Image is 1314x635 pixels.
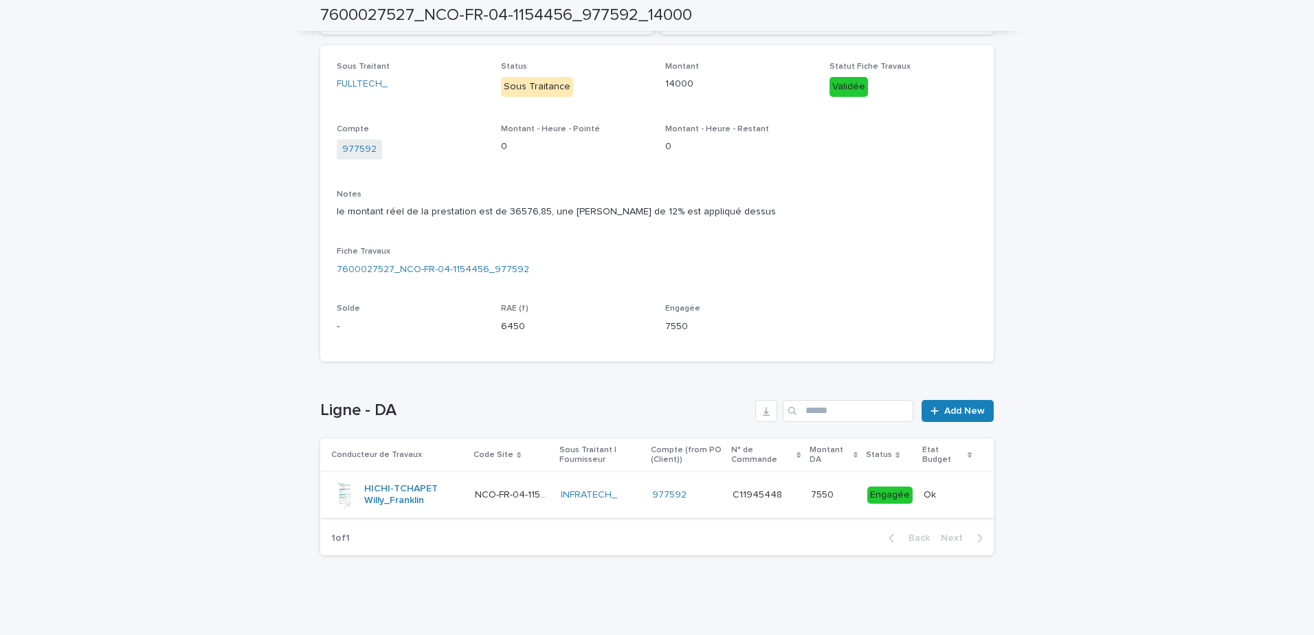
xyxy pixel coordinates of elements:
a: Add New [922,400,994,422]
span: Add New [944,406,985,416]
p: NCO-FR-04-1154456 [475,487,552,501]
span: Fiche Travaux [337,247,390,256]
span: Statut Fiche Travaux [829,63,911,71]
p: Code Site [474,447,513,463]
p: 7550 [665,320,813,334]
p: Compte (from PO (Client)) [651,443,724,468]
p: - [337,320,485,334]
span: Back [900,533,930,543]
a: 7600027527_NCO-FR-04-1154456_977592 [337,263,529,277]
button: Back [878,532,935,544]
span: Sous Traitant [337,63,390,71]
p: 7550 [811,487,836,501]
input: Search [783,400,913,422]
span: Status [501,63,527,71]
a: 977592 [652,489,687,501]
p: 0 [501,140,649,154]
p: 14000 [665,77,813,91]
p: C11945448 [733,487,785,501]
span: Solde [337,304,360,313]
a: HICHI-TCHAPET Willy_Franklin [364,483,464,506]
span: Compte [337,125,369,133]
tr: HICHI-TCHAPET Willy_Franklin NCO-FR-04-1154456NCO-FR-04-1154456 INFRATECH_ 977592 C11945448C11945... [320,472,994,518]
span: Montant - Heure - Restant [665,125,769,133]
a: INFRATECH_ [561,489,617,501]
div: Sous Traitance [501,77,573,97]
p: Ok [924,487,939,501]
div: Validée [829,77,868,97]
a: FULLTECH_ [337,77,388,91]
p: 0 [665,140,813,154]
p: Montant DA [810,443,851,468]
span: Next [941,533,971,543]
p: N° de Commande [731,443,793,468]
p: 1 of 1 [320,522,361,555]
div: Engagée [867,487,913,504]
h2: 7600027527_NCO-FR-04-1154456_977592_14000 [320,5,692,25]
a: 977592 [342,142,377,157]
p: 6450 [501,320,649,334]
span: Notes [337,190,361,199]
span: RAE (f) [501,304,528,313]
span: Montant - Heure - Pointé [501,125,600,133]
p: Etat Budget [922,443,964,468]
button: Next [935,532,994,544]
p: Status [866,447,892,463]
p: Conducteur de Travaux [331,447,422,463]
p: Sous Traitant | Fournisseur [559,443,643,468]
span: Montant [665,63,699,71]
h1: Ligne - DA [320,401,750,421]
span: Engagée [665,304,700,313]
p: le montant réel de la prestation est de 36576,85, une [PERSON_NAME] de 12% est appliqué dessus [337,205,977,219]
